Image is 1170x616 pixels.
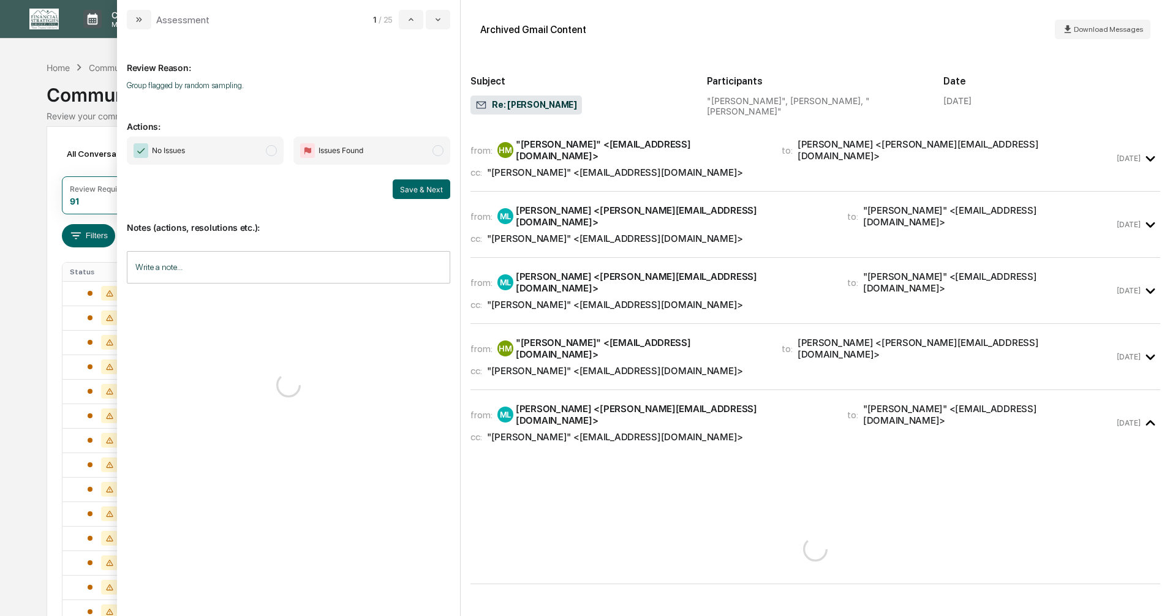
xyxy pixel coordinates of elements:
[1117,418,1141,427] time: Wednesday, October 8, 2025 at 10:01:25 AM
[127,81,450,90] p: Group flagged by random sampling.
[943,75,1160,87] h2: Date
[70,196,79,206] div: 91
[1117,154,1141,163] time: Tuesday, October 7, 2025 at 2:44:48 PM
[707,75,924,87] h2: Participants
[62,224,115,247] button: Filters
[497,407,513,423] div: ML
[487,233,743,244] div: "[PERSON_NAME]" <[EMAIL_ADDRESS][DOMAIN_NAME]>
[300,143,315,158] img: Flag
[497,274,513,290] div: ML
[475,99,577,111] span: Re: [PERSON_NAME]
[62,263,142,281] th: Status
[487,431,743,443] div: "[PERSON_NAME]" <[EMAIL_ADDRESS][DOMAIN_NAME]>
[470,75,687,87] h2: Subject
[47,74,1123,106] div: Communications Archive
[782,145,793,156] span: to:
[1117,352,1141,361] time: Tuesday, October 7, 2025 at 4:04:40 PM
[487,299,743,310] div: "[PERSON_NAME]" <[EMAIL_ADDRESS][DOMAIN_NAME]>
[470,365,482,377] span: cc:
[863,271,1114,294] div: "[PERSON_NAME]" <[EMAIL_ADDRESS][DOMAIN_NAME]>
[102,10,164,20] p: Calendar
[516,337,767,360] div: "[PERSON_NAME]" <[EMAIL_ADDRESS][DOMAIN_NAME]>
[127,48,450,73] p: Review Reason:
[516,138,767,162] div: "[PERSON_NAME]" <[EMAIL_ADDRESS][DOMAIN_NAME]>
[470,211,493,222] span: from:
[127,208,450,233] p: Notes (actions, resolutions etc.):
[47,62,70,73] div: Home
[470,431,482,443] span: cc:
[516,271,832,294] div: [PERSON_NAME] <[PERSON_NAME][EMAIL_ADDRESS][DOMAIN_NAME]>
[863,403,1114,426] div: "[PERSON_NAME]" <[EMAIL_ADDRESS][DOMAIN_NAME]>
[373,15,376,24] span: 1
[1117,220,1141,229] time: Tuesday, October 7, 2025 at 3:15:33 PM
[943,96,972,106] div: [DATE]
[156,14,209,26] div: Assessment
[127,107,450,132] p: Actions:
[470,299,482,310] span: cc:
[516,205,832,228] div: [PERSON_NAME] <[PERSON_NAME][EMAIL_ADDRESS][DOMAIN_NAME]>
[470,409,493,421] span: from:
[470,277,493,288] span: from:
[379,15,396,24] span: / 25
[393,179,450,199] button: Save & Next
[487,365,743,377] div: "[PERSON_NAME]" <[EMAIL_ADDRESS][DOMAIN_NAME]>
[798,138,1114,162] div: [PERSON_NAME] <[PERSON_NAME][EMAIL_ADDRESS][DOMAIN_NAME]>
[1055,20,1150,39] button: Download Messages
[89,62,188,73] div: Communications Archive
[319,145,363,157] span: Issues Found
[152,145,185,157] span: No Issues
[47,111,1123,121] div: Review your communication records across channels
[102,20,164,29] p: Manage Tasks
[480,24,586,36] div: Archived Gmail Content
[62,144,154,163] div: All Conversations
[29,9,59,29] img: logo
[497,142,513,158] div: HM
[470,145,493,156] span: from:
[497,208,513,224] div: ML
[1117,286,1141,295] time: Tuesday, October 7, 2025 at 3:46:10 PM
[1131,576,1164,609] iframe: Open customer support
[470,343,493,355] span: from:
[470,233,482,244] span: cc:
[70,184,129,193] div: Review Required
[516,403,832,426] div: [PERSON_NAME] <[PERSON_NAME][EMAIL_ADDRESS][DOMAIN_NAME]>
[707,96,924,116] div: "[PERSON_NAME]", [PERSON_NAME], "[PERSON_NAME]"
[470,167,482,178] span: cc:
[863,205,1114,228] div: "[PERSON_NAME]" <[EMAIL_ADDRESS][DOMAIN_NAME]>
[847,409,858,421] span: to:
[134,143,148,158] img: Checkmark
[847,211,858,222] span: to:
[487,167,743,178] div: "[PERSON_NAME]" <[EMAIL_ADDRESS][DOMAIN_NAME]>
[782,343,793,355] span: to:
[1074,25,1143,34] span: Download Messages
[497,340,513,356] div: HM
[847,277,858,288] span: to:
[798,337,1114,360] div: [PERSON_NAME] <[PERSON_NAME][EMAIL_ADDRESS][DOMAIN_NAME]>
